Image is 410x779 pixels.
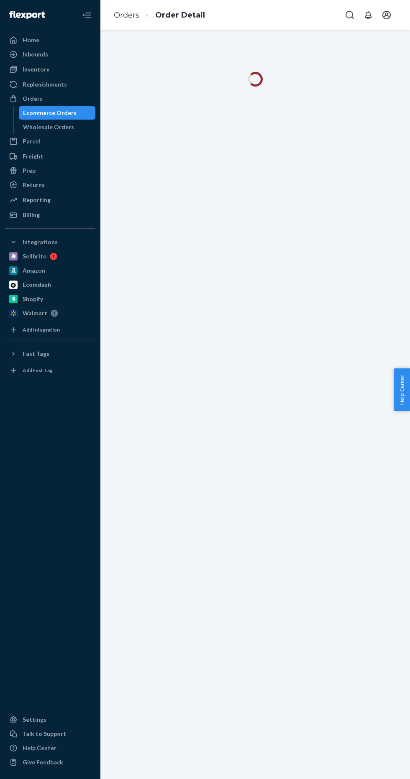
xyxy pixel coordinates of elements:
div: Add Integration [23,326,60,333]
div: Parcel [23,137,40,146]
div: Home [23,36,39,44]
div: Orders [23,95,43,103]
a: Home [5,33,95,47]
a: Parcel [5,135,95,148]
a: Walmart [5,306,95,320]
a: Reporting [5,193,95,207]
button: Help Center [394,368,410,411]
button: Give Feedback [5,756,95,769]
div: Ecomdash [23,281,51,289]
a: Help Center [5,741,95,755]
button: Open Search Box [341,7,358,23]
div: Reporting [23,196,51,204]
a: Ecomdash [5,278,95,291]
a: Sellbrite [5,250,95,263]
a: Inventory [5,63,95,76]
a: Replenishments [5,78,95,91]
a: Prep [5,164,95,177]
img: Flexport logo [9,11,45,19]
div: Fast Tags [23,350,49,358]
div: Ecommerce Orders [23,109,77,117]
div: Billing [23,211,40,219]
div: Give Feedback [23,758,63,766]
button: Open notifications [360,7,377,23]
a: Returns [5,178,95,192]
a: Add Fast Tag [5,364,95,377]
a: Ecommerce Orders [19,106,96,120]
div: Inventory [23,65,49,74]
button: Fast Tags [5,347,95,360]
a: Order Detail [155,10,205,20]
div: Freight [23,152,43,161]
ol: breadcrumbs [107,3,212,28]
a: Shopify [5,292,95,306]
div: Settings [23,715,46,724]
a: Orders [5,92,95,105]
div: Integrations [23,238,58,246]
a: Amazon [5,264,95,277]
button: Close Navigation [79,7,95,23]
a: Add Integration [5,323,95,337]
div: Shopify [23,295,43,303]
a: Billing [5,208,95,222]
div: Sellbrite [23,252,46,261]
button: Open account menu [378,7,395,23]
div: Returns [23,181,45,189]
div: Inbounds [23,50,48,59]
div: Talk to Support [23,730,66,738]
div: Amazon [23,266,45,275]
a: Inbounds [5,48,95,61]
a: Wholesale Orders [19,120,96,134]
div: Walmart [23,309,47,317]
div: Replenishments [23,80,67,89]
div: Help Center [23,744,56,752]
a: Orders [114,10,139,20]
a: Settings [5,713,95,726]
div: Wholesale Orders [23,123,74,131]
div: Add Fast Tag [23,367,53,374]
a: Freight [5,150,95,163]
div: Prep [23,166,36,175]
button: Talk to Support [5,727,95,741]
button: Integrations [5,235,95,249]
